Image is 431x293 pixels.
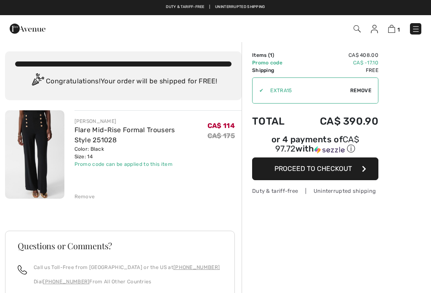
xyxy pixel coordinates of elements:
[252,107,297,136] td: Total
[412,25,420,33] img: Menu
[274,165,352,173] span: Proceed to Checkout
[297,67,378,74] td: Free
[314,146,345,154] img: Sezzle
[270,52,272,58] span: 1
[15,73,231,90] div: Congratulations! Your order will be shipped for FREE!
[297,51,378,59] td: CA$ 408.00
[208,122,235,130] span: CA$ 114
[297,107,378,136] td: CA$ 390.90
[74,193,95,200] div: Remove
[10,24,45,32] a: 1ère Avenue
[388,25,395,33] img: Shopping Bag
[371,25,378,33] img: My Info
[74,126,175,144] a: Flare Mid-Rise Formal Trousers Style 251028
[74,145,208,160] div: Color: Black Size: 14
[5,110,64,199] img: Flare Mid-Rise Formal Trousers Style 251028
[10,20,45,37] img: 1ère Avenue
[34,278,220,285] p: Dial From All Other Countries
[252,157,378,180] button: Proceed to Checkout
[253,87,263,94] div: ✔
[297,59,378,67] td: CA$ -17.10
[74,160,208,168] div: Promo code can be applied to this item
[18,242,222,250] h3: Questions or Comments?
[397,27,400,33] span: 1
[252,51,297,59] td: Items ( )
[173,264,220,270] a: [PHONE_NUMBER]
[263,78,350,103] input: Promo code
[350,87,371,94] span: Remove
[388,24,400,34] a: 1
[275,134,359,154] span: CA$ 97.72
[208,132,235,140] s: CA$ 175
[354,25,361,32] img: Search
[29,73,46,90] img: Congratulation2.svg
[34,264,220,271] p: Call us Toll-Free from [GEOGRAPHIC_DATA] or the US at
[252,59,297,67] td: Promo code
[74,117,208,125] div: [PERSON_NAME]
[43,279,89,285] a: [PHONE_NUMBER]
[252,187,378,195] div: Duty & tariff-free | Uninterrupted shipping
[18,265,27,274] img: call
[252,67,297,74] td: Shipping
[252,136,378,157] div: or 4 payments ofCA$ 97.72withSezzle Click to learn more about Sezzle
[252,136,378,154] div: or 4 payments of with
